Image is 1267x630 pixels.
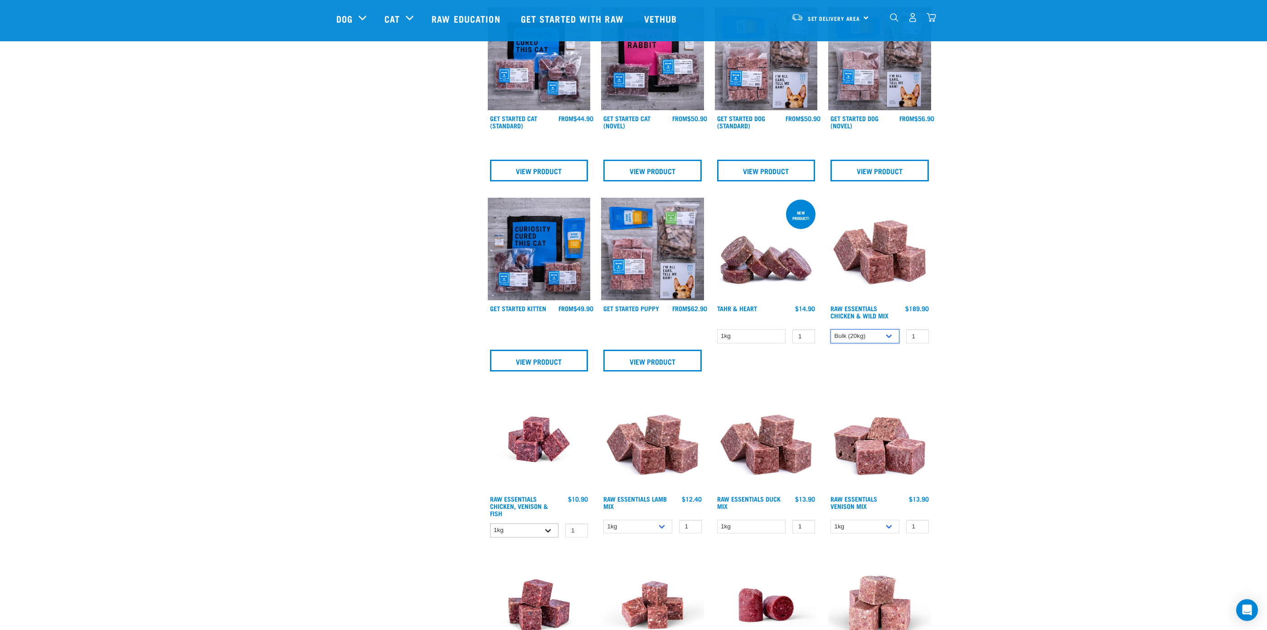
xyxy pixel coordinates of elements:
[490,350,588,371] a: View Product
[558,117,573,120] span: FROM
[490,160,588,181] a: View Product
[715,388,818,491] img: ?1041 RE Lamb Mix 01
[679,520,702,534] input: 1
[830,117,879,127] a: Get Started Dog (Novel)
[672,305,707,312] div: $62.90
[603,307,659,310] a: Get Started Puppy
[603,117,650,127] a: Get Started Cat (Novel)
[717,160,816,181] a: View Product
[909,495,929,503] div: $13.90
[672,117,687,120] span: FROM
[336,12,353,25] a: Dog
[672,307,687,310] span: FROM
[830,160,929,181] a: View Product
[603,497,667,508] a: Raw Essentials Lamb Mix
[558,115,593,122] div: $44.90
[828,388,931,491] img: 1113 RE Venison Mix 01
[490,307,546,310] a: Get Started Kitten
[601,7,704,110] img: Assortment Of Raw Essential Products For Cats Including, Pink And Black Tote Bag With "I *Heart* ...
[1236,599,1258,621] div: Open Intercom Messenger
[422,0,511,37] a: Raw Education
[672,115,707,122] div: $50.90
[384,12,400,25] a: Cat
[635,0,689,37] a: Vethub
[568,495,588,503] div: $10.90
[715,7,818,110] img: NSP Dog Standard Update
[512,0,635,37] a: Get started with Raw
[899,117,914,120] span: FROM
[795,495,815,503] div: $13.90
[786,206,816,225] div: New product!
[791,13,803,21] img: van-moving.png
[890,13,898,22] img: home-icon-1@2x.png
[830,497,877,508] a: Raw Essentials Venison Mix
[905,305,929,312] div: $189.90
[792,520,815,534] input: 1
[828,198,931,301] img: Pile Of Cubed Chicken Wild Meat Mix
[795,305,815,312] div: $14.90
[786,115,820,122] div: $50.90
[899,115,934,122] div: $56.90
[601,198,704,301] img: NPS Puppy Update
[908,13,917,22] img: user.png
[488,198,591,301] img: NSP Kitten Update
[488,7,591,110] img: Assortment Of Raw Essential Products For Cats Including, Blue And Black Tote Bag With "Curiosity ...
[717,307,757,310] a: Tahr & Heart
[808,17,860,20] span: Set Delivery Area
[717,497,781,508] a: Raw Essentials Duck Mix
[490,117,537,127] a: Get Started Cat (Standard)
[828,7,931,110] img: NSP Dog Novel Update
[906,329,929,343] input: 1
[792,329,815,343] input: 1
[927,13,936,22] img: home-icon@2x.png
[830,307,888,317] a: Raw Essentials Chicken & Wild Mix
[682,495,702,503] div: $12.40
[717,117,765,127] a: Get Started Dog (Standard)
[603,160,702,181] a: View Product
[603,350,702,371] a: View Product
[490,497,548,515] a: Raw Essentials Chicken, Venison & Fish
[601,388,704,491] img: ?1041 RE Lamb Mix 01
[558,305,593,312] div: $49.90
[786,117,801,120] span: FROM
[558,307,573,310] span: FROM
[906,520,929,534] input: 1
[565,523,588,537] input: 1
[488,388,591,491] img: Chicken Venison mix 1655
[715,198,818,301] img: 1093 Wallaby Heart Medallions 01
